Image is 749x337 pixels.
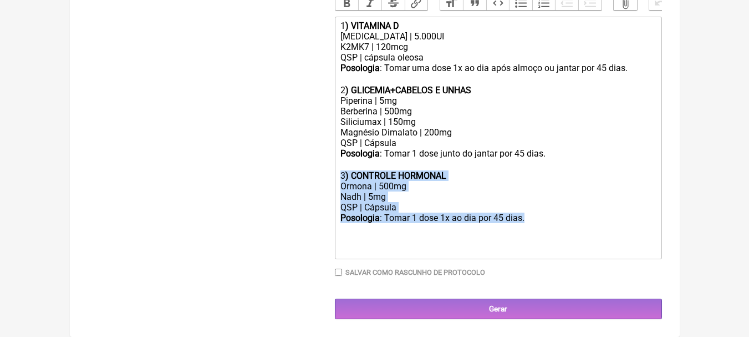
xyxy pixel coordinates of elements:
[345,21,399,31] strong: ) VITAMINA D
[340,138,655,148] div: QSP | Cápsula
[340,106,655,138] div: Berberina | 500mg Siliciumax | 150mg Magnésio Dimalato | 200mg
[340,52,655,63] div: QSP | cápsula oleosa
[340,213,655,223] div: : Tomar 1 dose 1x ao dia por 45 dias.
[340,181,655,202] div: Ormona | 500mg Nadh | 5mg
[340,213,380,223] strong: Posologia
[340,42,655,52] div: K2MK7 | 120mcg
[340,63,655,85] div: : Tomar uma dose 1x ao dia após almoço ou jantar por 45 dias. ㅤ
[340,21,655,31] div: 1
[340,148,655,181] div: : Tomar 1 dose junto do jantar por 45 dias. ㅤ 3
[345,170,446,181] strong: ) CONTROLE HORMONAL
[340,31,655,42] div: [MEDICAL_DATA] | 5.000UI
[340,95,655,106] div: Piperina | 5mg
[335,299,662,319] input: Gerar
[340,148,380,159] strong: Posologia
[340,202,655,213] div: QSP | Cápsula
[340,85,655,95] div: 2
[345,85,471,95] strong: ) GLICEMIA+CABELOS E UNHAS
[345,268,485,276] label: Salvar como rascunho de Protocolo
[340,63,380,73] strong: Posologia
